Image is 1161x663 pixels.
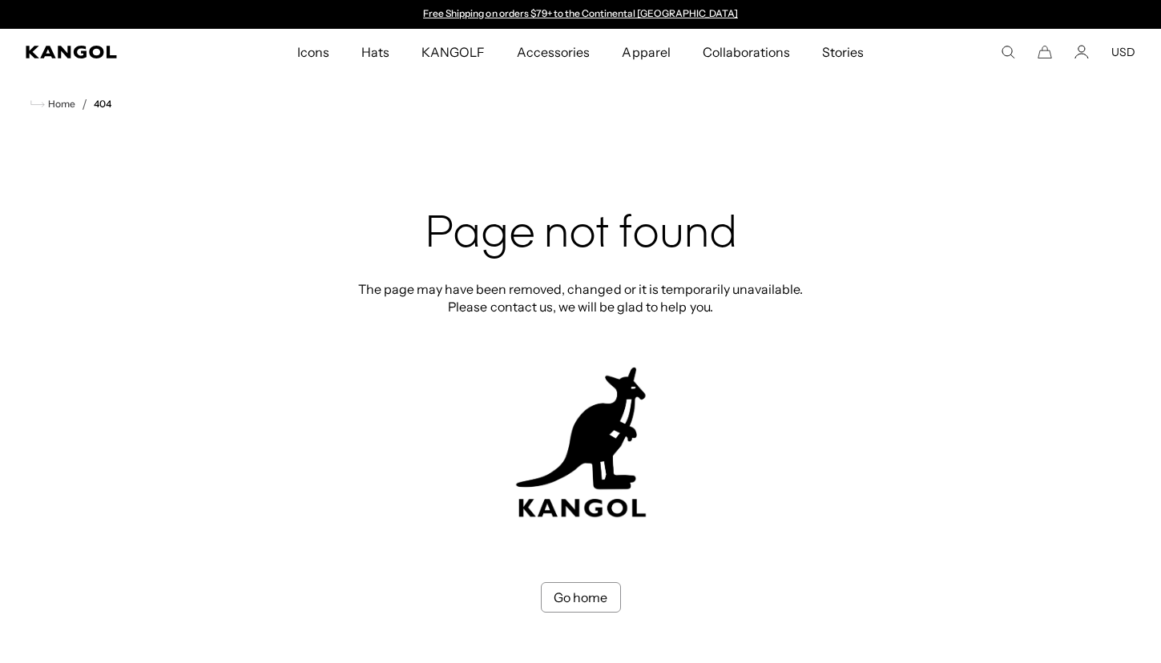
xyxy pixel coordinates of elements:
button: Cart [1038,45,1052,59]
a: Account [1074,45,1089,59]
summary: Search here [1001,45,1015,59]
span: Stories [822,29,864,75]
span: Icons [297,29,329,75]
slideshow-component: Announcement bar [416,8,746,21]
span: Apparel [622,29,670,75]
a: Icons [281,29,345,75]
a: Apparel [606,29,686,75]
span: Home [45,98,75,110]
a: Free Shipping on orders $79+ to the Continental [GEOGRAPHIC_DATA] [423,7,738,19]
li: / [75,94,87,114]
a: KANGOLF [405,29,501,75]
a: Go home [541,582,621,613]
p: The page may have been removed, changed or it is temporarily unavailable. Please contact us, we w... [353,280,808,315]
a: Hats [345,29,405,75]
a: 404 [94,98,111,110]
button: USD [1111,45,1135,59]
span: KANGOLF [421,29,485,75]
img: kangol-404-logo.jpg [513,367,649,518]
a: Kangol [26,46,196,58]
span: Collaborations [703,29,790,75]
span: Accessories [517,29,590,75]
a: Stories [806,29,880,75]
div: 1 of 2 [416,8,746,21]
h2: Page not found [353,210,808,261]
a: Accessories [501,29,606,75]
a: Collaborations [687,29,806,75]
div: Announcement [416,8,746,21]
a: Home [30,97,75,111]
span: Hats [361,29,389,75]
